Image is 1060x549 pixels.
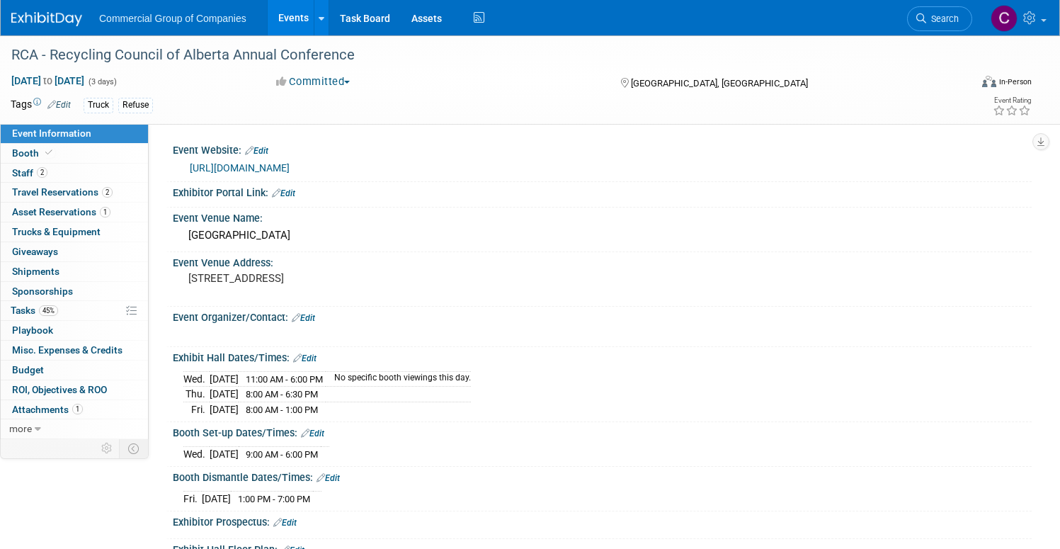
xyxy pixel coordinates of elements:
td: [DATE] [202,491,231,506]
span: 1:00 PM - 7:00 PM [238,494,310,504]
span: 1 [100,207,110,217]
a: Edit [272,188,295,198]
div: Refuse [118,98,153,113]
span: 9:00 AM - 6:00 PM [246,449,318,460]
td: Personalize Event Tab Strip [95,439,120,458]
div: Event Website: [173,140,1032,158]
div: Event Rating [993,97,1031,104]
div: Booth Dismantle Dates/Times: [173,467,1032,485]
div: Event Venue Name: [173,208,1032,225]
div: In-Person [998,77,1032,87]
a: Attachments1 [1,400,148,419]
button: Committed [271,74,355,89]
td: Wed. [183,446,210,461]
span: Travel Reservations [12,186,113,198]
span: 11:00 AM - 6:00 PM [246,374,323,385]
span: ROI, Objectives & ROO [12,384,107,395]
span: Staff [12,167,47,179]
a: Asset Reservations1 [1,203,148,222]
i: Booth reservation complete [45,149,52,157]
span: Misc. Expenses & Credits [12,344,122,356]
div: RCA - Recycling Council of Alberta Annual Conference [6,43,945,68]
a: ROI, Objectives & ROO [1,380,148,400]
span: Attachments [12,404,83,415]
img: ExhibitDay [11,12,82,26]
span: Playbook [12,324,53,336]
a: Event Information [1,124,148,143]
a: more [1,419,148,438]
td: [DATE] [210,387,239,402]
a: Shipments [1,262,148,281]
td: Toggle Event Tabs [120,439,149,458]
a: Booth [1,144,148,163]
span: Asset Reservations [12,206,110,217]
span: Giveaways [12,246,58,257]
span: [DATE] [DATE] [11,74,85,87]
span: 2 [102,187,113,198]
span: Search [926,13,959,24]
span: [GEOGRAPHIC_DATA], [GEOGRAPHIC_DATA] [631,78,808,89]
a: Edit [293,353,317,363]
span: Commercial Group of Companies [99,13,246,24]
a: Playbook [1,321,148,340]
a: Misc. Expenses & Credits [1,341,148,360]
td: Tags [11,97,71,113]
span: 1 [72,404,83,414]
img: Format-Inperson.png [982,76,996,87]
div: Event Format [879,74,1032,95]
a: Search [907,6,972,31]
span: Tasks [11,305,58,316]
span: 8:00 AM - 1:00 PM [246,404,318,415]
pre: [STREET_ADDRESS] [188,272,515,285]
div: Event Venue Address: [173,252,1032,270]
a: Giveaways [1,242,148,261]
div: Event Organizer/Contact: [173,307,1032,325]
div: Truck [84,98,113,113]
a: Travel Reservations2 [1,183,148,202]
a: Edit [273,518,297,528]
td: [DATE] [210,371,239,387]
a: [URL][DOMAIN_NAME] [190,162,290,174]
span: 8:00 AM - 6:30 PM [246,389,318,400]
a: Edit [245,146,268,156]
span: more [9,423,32,434]
td: No specific booth viewings this day. [326,371,471,387]
span: Shipments [12,266,59,277]
span: Booth [12,147,55,159]
td: Wed. [183,371,210,387]
div: Exhibit Hall Dates/Times: [173,347,1032,366]
div: Exhibitor Portal Link: [173,182,1032,200]
a: Tasks45% [1,301,148,320]
div: Booth Set-up Dates/Times: [173,422,1032,441]
td: Thu. [183,387,210,402]
span: Trucks & Equipment [12,226,101,237]
a: Edit [317,473,340,483]
span: to [41,75,55,86]
a: Edit [47,100,71,110]
span: 45% [39,305,58,316]
span: Event Information [12,128,91,139]
td: Fri. [183,491,202,506]
a: Edit [292,313,315,323]
span: Budget [12,364,44,375]
span: 2 [37,167,47,178]
div: Exhibitor Prospectus: [173,511,1032,530]
a: Budget [1,361,148,380]
td: [DATE] [210,446,239,461]
img: Cole Mattern [991,5,1018,32]
td: Fri. [183,402,210,417]
a: Edit [301,429,324,438]
a: Trucks & Equipment [1,222,148,242]
div: [GEOGRAPHIC_DATA] [183,225,1021,247]
a: Sponsorships [1,282,148,301]
td: [DATE] [210,402,239,417]
a: Staff2 [1,164,148,183]
span: Sponsorships [12,285,73,297]
span: (3 days) [87,77,117,86]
